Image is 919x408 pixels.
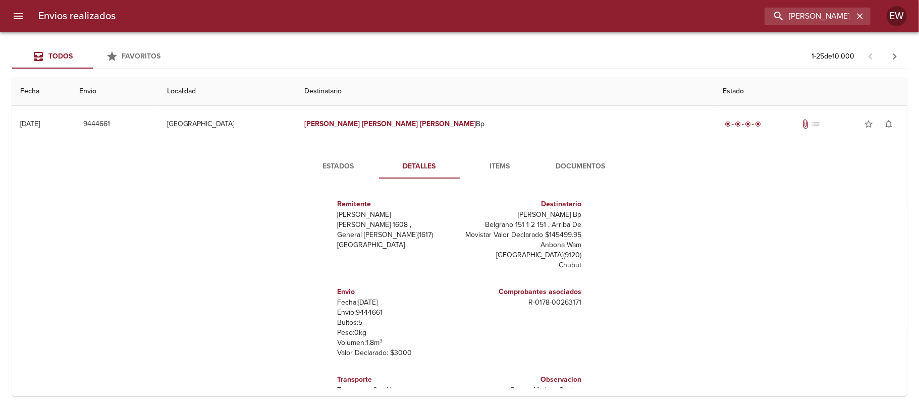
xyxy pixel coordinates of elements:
span: No tiene pedido asociado [811,119,821,129]
span: Documentos [547,160,615,173]
div: EW [887,6,907,26]
p: Volumen: 1.8 m [338,338,456,348]
span: Pagina anterior [858,51,883,61]
p: Fecha: [DATE] [338,298,456,308]
p: [PERSON_NAME] [338,210,456,220]
em: [PERSON_NAME] [362,120,418,128]
span: Favoritos [122,52,161,61]
em: [PERSON_NAME] [304,120,360,128]
input: buscar [765,8,853,25]
h6: Envio [338,286,456,298]
span: Detalles [385,160,454,173]
div: Entregado [723,119,763,129]
div: Tabs Envios [12,44,174,69]
p: Valor Declarado: $ 3000 [338,348,456,358]
td: Bp [296,106,715,142]
button: Agregar a favoritos [858,114,879,134]
p: Chubut [464,260,582,270]
th: Localidad [159,77,296,106]
th: Fecha [12,77,71,106]
span: radio_button_checked [725,121,731,127]
sup: 3 [380,337,383,344]
div: [DATE] [20,120,40,128]
span: Tiene documentos adjuntos [801,119,811,129]
button: Activar notificaciones [879,114,899,134]
th: Envio [71,77,159,106]
p: [PERSON_NAME] Bp [464,210,582,220]
th: Destinatario [296,77,715,106]
p: [GEOGRAPHIC_DATA] ( 9120 ) [464,250,582,260]
p: Peso: 0 kg [338,328,456,338]
p: Puerto Madryn Chubut [464,385,582,395]
td: [GEOGRAPHIC_DATA] [159,106,296,142]
h6: Remitente [338,199,456,210]
span: 9444661 [83,118,110,131]
p: Belgrano 151 1 2 151 , Arriba De Movistar Valor Declarado $145499.95 Anbona Wam [464,220,582,250]
span: radio_button_checked [735,121,741,127]
p: 1 - 25 de 10.000 [812,51,854,62]
h6: Envios realizados [38,8,116,24]
button: 9444661 [79,115,114,134]
span: Estados [304,160,373,173]
span: star_border [863,119,874,129]
p: Envío: 9444661 [338,308,456,318]
h6: Destinatario [464,199,582,210]
p: Bultos: 5 [338,318,456,328]
h6: Observacion [464,374,582,385]
span: Items [466,160,534,173]
p: [PERSON_NAME] 1608 , [338,220,456,230]
th: Estado [715,77,907,106]
span: notifications_none [884,119,894,129]
p: [GEOGRAPHIC_DATA] [338,240,456,250]
div: Tabs detalle de guia [298,154,621,179]
span: Todos [48,52,73,61]
p: Transporte: Oro Negro [338,385,456,395]
span: radio_button_checked [745,121,751,127]
h6: Transporte [338,374,456,385]
p: General [PERSON_NAME] ( 1617 ) [338,230,456,240]
button: menu [6,4,30,28]
span: radio_button_checked [755,121,761,127]
em: [PERSON_NAME] [420,120,476,128]
h6: Comprobantes asociados [464,286,582,298]
p: R - 0178 - 00263171 [464,298,582,308]
span: Pagina siguiente [883,44,907,69]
